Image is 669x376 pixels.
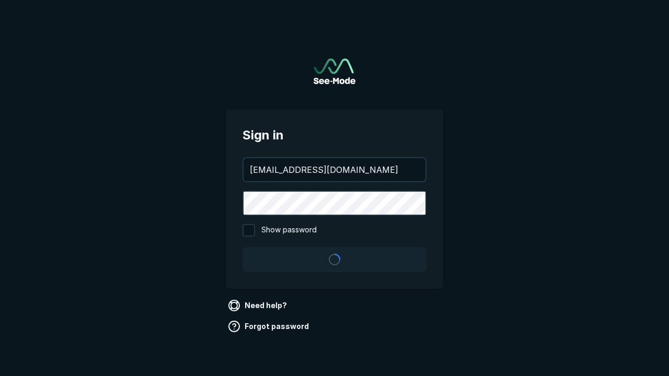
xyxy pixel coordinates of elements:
a: Need help? [226,297,291,314]
span: Show password [261,224,317,237]
span: Sign in [243,126,426,145]
a: Go to sign in [314,58,355,84]
a: Forgot password [226,318,313,335]
input: your@email.com [244,158,425,181]
img: See-Mode Logo [314,58,355,84]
